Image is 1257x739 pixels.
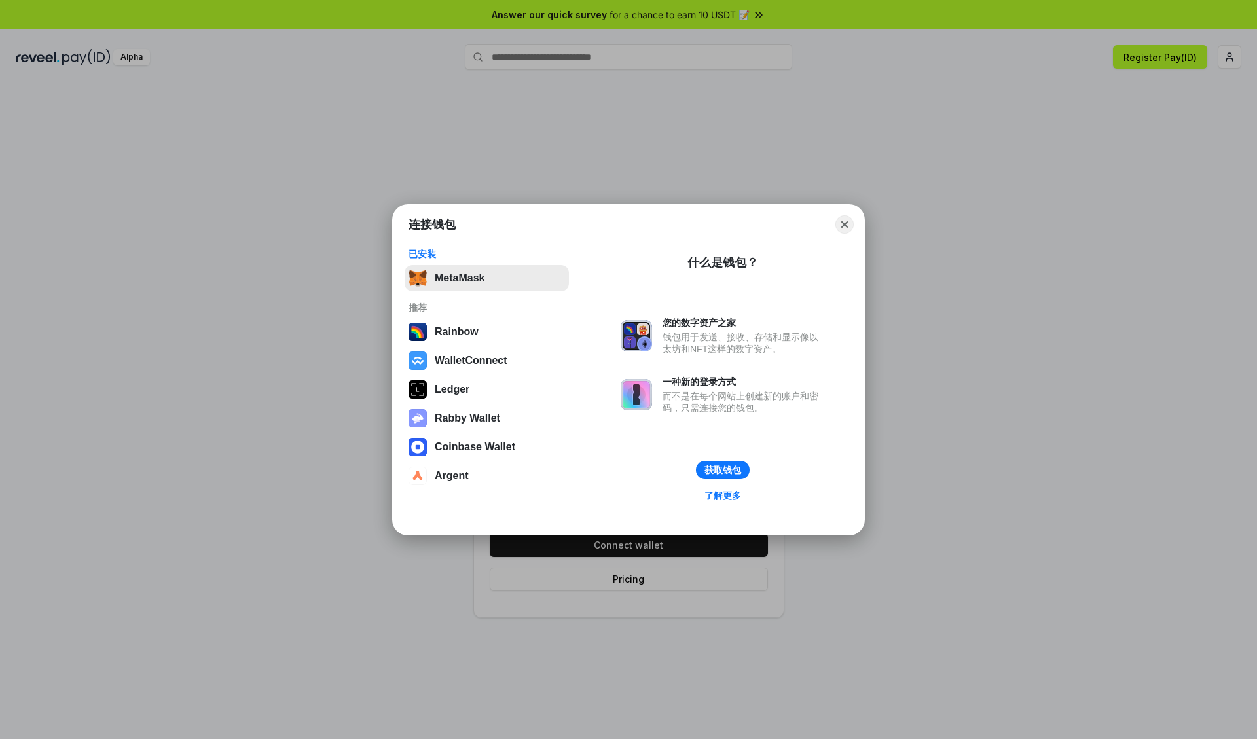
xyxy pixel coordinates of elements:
[409,438,427,456] img: svg+xml,%3Csvg%20width%3D%2228%22%20height%3D%2228%22%20viewBox%3D%220%200%2028%2028%22%20fill%3D...
[697,487,749,504] a: 了解更多
[435,326,479,338] div: Rainbow
[835,215,854,234] button: Close
[405,319,569,345] button: Rainbow
[663,376,825,388] div: 一种新的登录方式
[663,317,825,329] div: 您的数字资产之家
[435,470,469,482] div: Argent
[409,302,565,314] div: 推荐
[405,348,569,374] button: WalletConnect
[435,441,515,453] div: Coinbase Wallet
[405,405,569,431] button: Rabby Wallet
[409,351,427,370] img: svg+xml,%3Csvg%20width%3D%2228%22%20height%3D%2228%22%20viewBox%3D%220%200%2028%2028%22%20fill%3D...
[696,461,750,479] button: 获取钱包
[435,272,484,284] div: MetaMask
[663,331,825,355] div: 钱包用于发送、接收、存储和显示像以太坊和NFT这样的数字资产。
[405,434,569,460] button: Coinbase Wallet
[435,384,469,395] div: Ledger
[704,464,741,476] div: 获取钱包
[409,269,427,287] img: svg+xml,%3Csvg%20fill%3D%22none%22%20height%3D%2233%22%20viewBox%3D%220%200%2035%2033%22%20width%...
[409,409,427,427] img: svg+xml,%3Csvg%20xmlns%3D%22http%3A%2F%2Fwww.w3.org%2F2000%2Fsvg%22%20fill%3D%22none%22%20viewBox...
[435,355,507,367] div: WalletConnect
[405,265,569,291] button: MetaMask
[405,463,569,489] button: Argent
[409,248,565,260] div: 已安装
[405,376,569,403] button: Ledger
[435,412,500,424] div: Rabby Wallet
[409,467,427,485] img: svg+xml,%3Csvg%20width%3D%2228%22%20height%3D%2228%22%20viewBox%3D%220%200%2028%2028%22%20fill%3D...
[704,490,741,501] div: 了解更多
[621,379,652,410] img: svg+xml,%3Csvg%20xmlns%3D%22http%3A%2F%2Fwww.w3.org%2F2000%2Fsvg%22%20fill%3D%22none%22%20viewBox...
[409,380,427,399] img: svg+xml,%3Csvg%20xmlns%3D%22http%3A%2F%2Fwww.w3.org%2F2000%2Fsvg%22%20width%3D%2228%22%20height%3...
[621,320,652,351] img: svg+xml,%3Csvg%20xmlns%3D%22http%3A%2F%2Fwww.w3.org%2F2000%2Fsvg%22%20fill%3D%22none%22%20viewBox...
[663,390,825,414] div: 而不是在每个网站上创建新的账户和密码，只需连接您的钱包。
[409,217,456,232] h1: 连接钱包
[409,323,427,341] img: svg+xml,%3Csvg%20width%3D%22120%22%20height%3D%22120%22%20viewBox%3D%220%200%20120%20120%22%20fil...
[687,255,758,270] div: 什么是钱包？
